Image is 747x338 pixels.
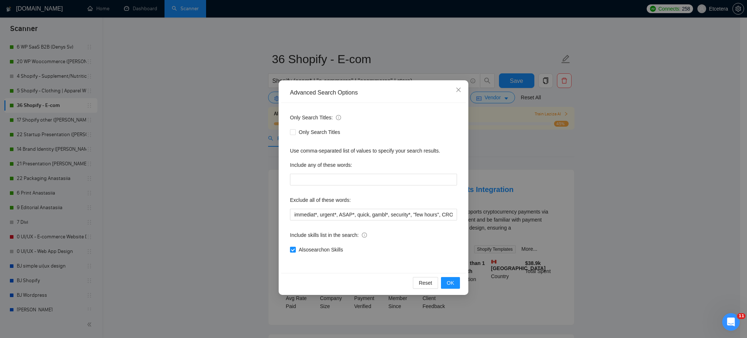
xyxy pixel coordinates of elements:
[419,279,432,287] span: Reset
[722,313,740,331] iframe: Intercom live chat
[336,115,341,120] span: info-circle
[456,87,461,93] span: close
[449,80,468,100] button: Close
[290,147,457,155] div: Use comma-separated list of values to specify your search results.
[413,277,438,289] button: Reset
[296,246,346,254] span: Also search on Skills
[290,194,351,206] label: Exclude all of these words:
[296,128,343,136] span: Only Search Titles
[290,231,367,239] span: Include skills list in the search:
[362,233,367,238] span: info-circle
[290,159,352,171] label: Include any of these words:
[290,89,457,97] div: Advanced Search Options
[441,277,460,289] button: OK
[290,114,341,122] span: Only Search Titles:
[447,279,454,287] span: OK
[737,313,746,319] span: 11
